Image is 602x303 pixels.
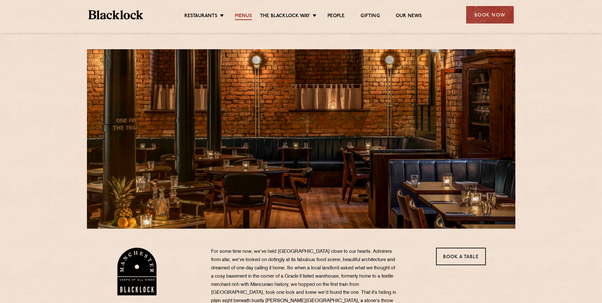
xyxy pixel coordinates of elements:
a: Restaurants [184,13,217,20]
div: Book Now [466,6,514,24]
img: BL_Textured_Logo-footer-cropped.svg [89,10,143,19]
a: Menus [235,13,252,20]
a: The Blacklock Way [260,13,310,20]
a: Book a Table [436,248,486,265]
a: People [327,13,345,20]
a: Gifting [361,13,380,20]
img: BL_Manchester_Logo-bleed.png [116,248,158,295]
a: Our News [396,13,422,20]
